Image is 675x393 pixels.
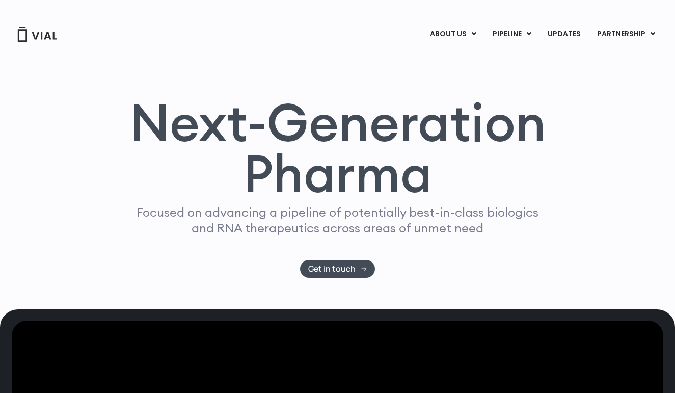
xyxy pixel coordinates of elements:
[300,260,375,278] a: Get in touch
[132,204,543,236] p: Focused on advancing a pipeline of potentially best-in-class biologics and RNA therapeutics acros...
[308,265,356,273] span: Get in touch
[484,25,539,43] a: PIPELINEMenu Toggle
[539,25,588,43] a: UPDATES
[422,25,484,43] a: ABOUT USMenu Toggle
[17,27,58,42] img: Vial Logo
[117,97,558,200] h1: Next-Generation Pharma
[589,25,663,43] a: PARTNERSHIPMenu Toggle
